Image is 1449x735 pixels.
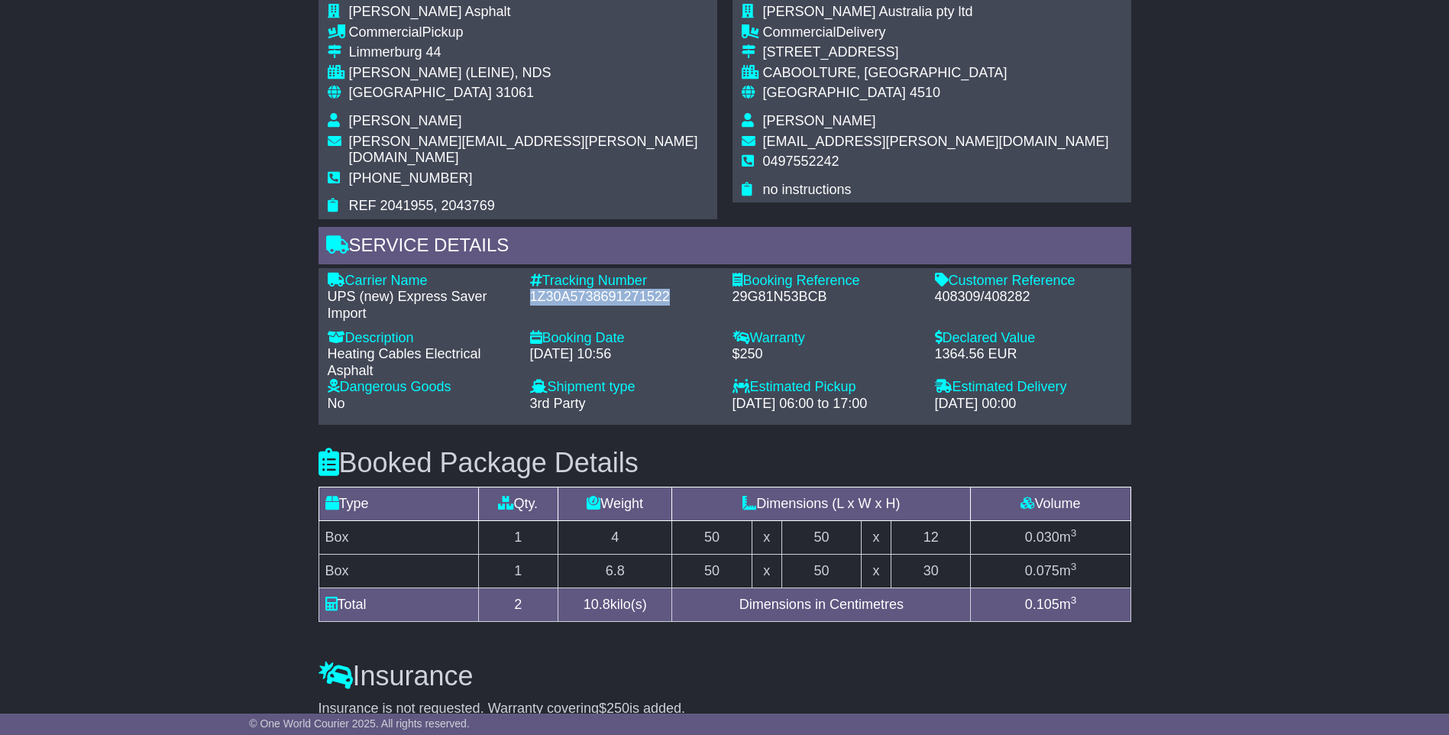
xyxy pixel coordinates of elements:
sup: 3 [1071,594,1077,606]
span: © One World Courier 2025. All rights reserved. [249,717,470,730]
div: UPS (new) Express Saver Import [328,289,515,322]
span: No [328,396,345,411]
span: [PERSON_NAME][EMAIL_ADDRESS][PERSON_NAME][DOMAIN_NAME] [349,134,698,166]
div: Declared Value [935,330,1122,347]
td: Dimensions (L x W x H) [672,487,971,521]
div: Estimated Pickup [733,379,920,396]
td: 50 [672,521,752,555]
div: Pickup [349,24,708,41]
div: 1Z30A5738691271522 [530,289,717,306]
td: 2 [478,588,558,622]
span: no instructions [763,182,852,197]
td: Dimensions in Centimetres [672,588,971,622]
span: $250 [599,701,629,716]
div: Carrier Name [328,273,515,290]
div: [DATE] 10:56 [530,346,717,363]
sup: 3 [1071,561,1077,572]
td: 50 [781,555,862,588]
span: [PERSON_NAME] Australia pty ltd [763,4,973,19]
div: Service Details [319,227,1131,268]
div: Warranty [733,330,920,347]
div: 1364.56 EUR [935,346,1122,363]
div: 408309/408282 [935,289,1122,306]
h3: Insurance [319,661,1131,691]
span: REF 2041955, 2043769 [349,198,495,213]
td: x [862,555,891,588]
div: Description [328,330,515,347]
td: m [971,521,1130,555]
div: [DATE] 00:00 [935,396,1122,413]
div: Booking Reference [733,273,920,290]
td: 50 [672,555,752,588]
td: 6.8 [558,555,672,588]
div: Heating Cables Electrical Asphalt [328,346,515,379]
div: Tracking Number [530,273,717,290]
td: x [752,521,781,555]
span: [PERSON_NAME] [763,113,876,128]
td: 12 [891,521,971,555]
div: Insurance is not requested. Warranty covering is added. [319,701,1131,717]
div: Shipment type [530,379,717,396]
div: [STREET_ADDRESS] [763,44,1109,61]
td: Total [319,588,478,622]
span: Commercial [763,24,836,40]
div: CABOOLTURE, [GEOGRAPHIC_DATA] [763,65,1109,82]
span: [EMAIL_ADDRESS][PERSON_NAME][DOMAIN_NAME] [763,134,1109,149]
span: [GEOGRAPHIC_DATA] [763,85,906,100]
div: [DATE] 06:00 to 17:00 [733,396,920,413]
td: m [971,588,1130,622]
td: 50 [781,521,862,555]
span: 0497552242 [763,154,839,169]
td: Box [319,555,478,588]
span: 0.030 [1025,529,1059,545]
td: 1 [478,521,558,555]
sup: 3 [1071,527,1077,539]
span: [PHONE_NUMBER] [349,170,473,186]
span: 4510 [910,85,940,100]
td: x [752,555,781,588]
td: x [862,521,891,555]
span: Commercial [349,24,422,40]
td: Weight [558,487,672,521]
div: Booking Date [530,330,717,347]
span: [PERSON_NAME] Asphalt [349,4,511,19]
span: 10.8 [584,597,610,612]
span: 0.105 [1025,597,1059,612]
div: $250 [733,346,920,363]
span: 31061 [496,85,534,100]
div: Estimated Delivery [935,379,1122,396]
div: 29G81N53BCB [733,289,920,306]
span: 3rd Party [530,396,586,411]
div: Dangerous Goods [328,379,515,396]
td: Box [319,521,478,555]
span: [GEOGRAPHIC_DATA] [349,85,492,100]
span: [PERSON_NAME] [349,113,462,128]
div: Customer Reference [935,273,1122,290]
div: [PERSON_NAME] (LEINE), NDS [349,65,708,82]
td: 4 [558,521,672,555]
td: m [971,555,1130,588]
div: Delivery [763,24,1109,41]
td: 30 [891,555,971,588]
td: Qty. [478,487,558,521]
td: Volume [971,487,1130,521]
td: kilo(s) [558,588,672,622]
td: Type [319,487,478,521]
h3: Booked Package Details [319,448,1131,478]
div: Limmerburg 44 [349,44,708,61]
span: 0.075 [1025,563,1059,578]
td: 1 [478,555,558,588]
